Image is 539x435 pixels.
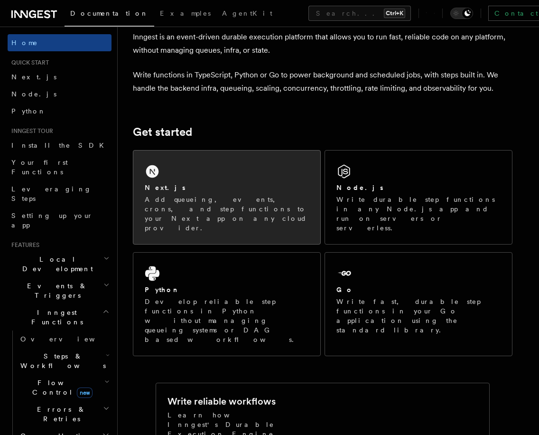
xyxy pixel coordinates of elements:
[11,185,92,202] span: Leveraging Steps
[11,212,93,229] span: Setting up your app
[154,3,216,26] a: Examples
[8,207,112,234] a: Setting up your app
[17,331,112,348] a: Overview
[145,183,186,192] h2: Next.js
[8,103,112,120] a: Python
[8,241,39,249] span: Features
[17,405,103,424] span: Errors & Retries
[216,3,278,26] a: AgentKit
[145,297,309,344] p: Develop reliable step functions in Python without managing queueing systems or DAG based workflows.
[11,38,38,47] span: Home
[384,9,405,18] kbd: Ctrl+K
[11,90,56,98] span: Node.js
[450,8,473,19] button: Toggle dark mode
[133,68,512,95] p: Write functions in TypeScript, Python or Go to power background and scheduled jobs, with steps bu...
[8,127,53,135] span: Inngest tour
[145,285,180,294] h2: Python
[8,85,112,103] a: Node.js
[336,297,501,335] p: Write fast, durable step functions in your Go application using the standard library.
[17,374,112,401] button: Flow Controlnew
[65,3,154,27] a: Documentation
[8,34,112,51] a: Home
[336,285,353,294] h2: Go
[17,351,106,370] span: Steps & Workflows
[8,304,112,331] button: Inngest Functions
[336,195,501,233] p: Write durable step functions in any Node.js app and run on servers or serverless.
[11,107,46,115] span: Python
[77,388,93,398] span: new
[11,142,110,149] span: Install the SDK
[133,150,321,245] a: Next.jsAdd queueing, events, crons, and step functions to your Next app on any cloud provider.
[8,281,103,300] span: Events & Triggers
[325,150,512,245] a: Node.jsWrite durable step functions in any Node.js app and run on servers or serverless.
[8,277,112,304] button: Events & Triggers
[11,159,68,176] span: Your first Functions
[167,395,276,408] h2: Write reliable workflows
[325,252,512,356] a: GoWrite fast, durable step functions in your Go application using the standard library.
[8,255,103,274] span: Local Development
[133,125,192,139] a: Get started
[11,73,56,81] span: Next.js
[70,9,149,17] span: Documentation
[222,9,272,17] span: AgentKit
[17,348,112,374] button: Steps & Workflows
[8,59,49,66] span: Quick start
[145,195,309,233] p: Add queueing, events, crons, and step functions to your Next app on any cloud provider.
[20,335,118,343] span: Overview
[133,30,512,57] p: Inngest is an event-driven durable execution platform that allows you to run fast, reliable code ...
[8,251,112,277] button: Local Development
[308,6,411,21] button: Search...Ctrl+K
[160,9,211,17] span: Examples
[8,154,112,180] a: Your first Functions
[336,183,383,192] h2: Node.js
[8,137,112,154] a: Install the SDK
[8,180,112,207] a: Leveraging Steps
[133,252,321,356] a: PythonDevelop reliable step functions in Python without managing queueing systems or DAG based wo...
[17,378,104,397] span: Flow Control
[17,401,112,427] button: Errors & Retries
[8,308,102,327] span: Inngest Functions
[8,68,112,85] a: Next.js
